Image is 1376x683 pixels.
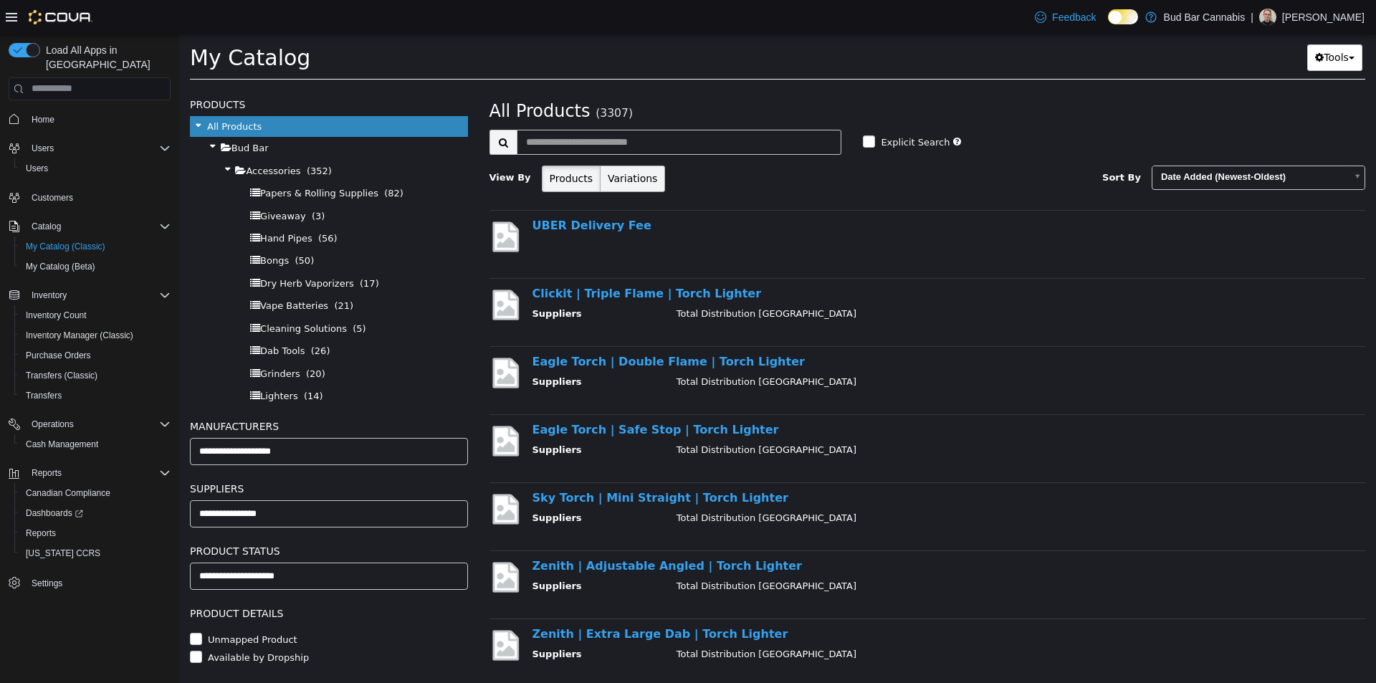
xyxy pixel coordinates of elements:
span: (21) [155,266,174,277]
button: Reports [26,464,67,482]
button: Inventory Count [14,305,176,325]
button: Variations [421,131,486,158]
td: Total Distribution [GEOGRAPHIC_DATA] [487,613,1155,631]
nav: Complex example [9,103,171,631]
span: Transfers [20,387,171,404]
span: Transfers (Classic) [20,367,171,384]
span: All Products [310,67,411,87]
span: Grinders [81,334,121,345]
span: Canadian Compliance [26,487,110,499]
a: Canadian Compliance [20,484,116,502]
span: My Catalog (Beta) [20,258,171,275]
span: My Catalog [11,11,131,36]
a: Zenith | Extra Large Dab | Torch Lighter [353,593,609,606]
span: Users [26,140,171,157]
p: | [1251,9,1253,26]
a: Inventory Manager (Classic) [20,327,139,344]
span: Load All Apps in [GEOGRAPHIC_DATA] [40,43,171,72]
span: Inventory Manager (Classic) [20,327,171,344]
span: View By [310,138,352,148]
span: Bongs [81,221,110,231]
span: Giveaway [81,176,127,187]
span: All Products [28,87,82,97]
span: (5) [173,289,186,300]
th: Suppliers [353,409,487,426]
span: Canadian Compliance [20,484,171,502]
th: Suppliers [353,545,487,563]
img: missing-image.png [310,593,343,629]
span: Catalog [26,218,171,235]
button: Inventory [3,285,176,305]
span: Lighters [81,356,119,367]
span: Cash Management [20,436,171,453]
span: (3) [133,176,145,187]
button: Inventory Manager (Classic) [14,325,176,345]
span: Inventory Count [20,307,171,324]
span: Inventory Manager (Classic) [26,330,133,341]
span: Cash Management [26,439,98,450]
span: Date Added (Newest-Oldest) [973,132,1167,154]
h5: Products [11,62,289,79]
a: [US_STATE] CCRS [20,545,106,562]
span: Washington CCRS [20,545,171,562]
a: Clickit | Triple Flame | Torch Lighter [353,252,583,266]
span: Users [26,163,48,174]
a: Eagle Torch | Double Flame | Torch Lighter [353,320,626,334]
a: Settings [26,575,68,592]
span: My Catalog (Classic) [20,238,171,255]
label: Available by Dropship [25,616,130,631]
h5: Product Status [11,508,289,525]
td: Total Distribution [GEOGRAPHIC_DATA] [487,545,1155,563]
span: Hand Pipes [81,199,133,209]
input: Dark Mode [1108,9,1138,24]
small: (3307) [416,72,454,85]
a: UBER Delivery Fee [353,184,472,198]
span: (14) [125,356,144,367]
a: Zenith | Adjustable Angled | Torch Lighter [353,525,623,538]
span: Transfers [26,390,62,401]
span: [US_STATE] CCRS [26,548,100,559]
td: Total Distribution [GEOGRAPHIC_DATA] [487,409,1155,426]
button: Users [26,140,59,157]
img: missing-image.png [310,253,343,288]
img: Cova [29,10,92,24]
span: Home [32,114,54,125]
a: My Catalog (Beta) [20,258,101,275]
button: Settings [3,572,176,593]
button: Reports [14,523,176,543]
span: My Catalog (Classic) [26,241,105,252]
span: (50) [116,221,135,231]
th: Suppliers [353,340,487,358]
td: Total Distribution [GEOGRAPHIC_DATA] [487,272,1155,290]
a: Cash Management [20,436,104,453]
span: Dab Tools [81,311,125,322]
label: Unmapped Product [25,598,118,613]
span: Sort By [923,138,962,148]
button: Purchase Orders [14,345,176,366]
button: Catalog [26,218,67,235]
button: Cash Management [14,434,176,454]
a: Inventory Count [20,307,92,324]
h5: Product Details [11,570,289,588]
span: Inventory [32,290,67,301]
button: Canadian Compliance [14,483,176,503]
img: missing-image.png [310,525,343,560]
button: Operations [3,414,176,434]
span: Cleaning Solutions [81,289,168,300]
button: Catalog [3,216,176,237]
button: Users [3,138,176,158]
span: Reports [32,467,62,479]
span: (82) [205,153,224,164]
button: Reports [3,463,176,483]
span: (17) [181,244,200,254]
a: Reports [20,525,62,542]
span: Users [20,160,171,177]
a: My Catalog (Classic) [20,238,111,255]
button: Users [14,158,176,178]
a: Transfers [20,387,67,404]
img: missing-image.png [310,185,343,220]
a: Purchase Orders [20,347,97,364]
button: Operations [26,416,80,433]
th: Suppliers [353,477,487,495]
span: Operations [26,416,171,433]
